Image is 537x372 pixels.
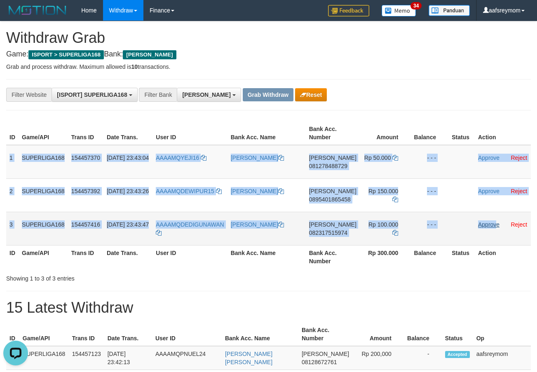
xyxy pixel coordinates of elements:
[152,323,222,346] th: User ID
[302,359,337,365] span: Copy 08128672761 to clipboard
[69,323,104,346] th: Trans ID
[511,154,527,161] a: Reject
[6,30,531,46] h1: Withdraw Grab
[243,88,293,101] button: Grab Withdraw
[392,154,398,161] a: Copy 50000 to clipboard
[448,245,475,269] th: Status
[6,271,218,283] div: Showing 1 to 3 of 3 entries
[511,221,527,228] a: Reject
[6,50,531,58] h4: Game: Bank:
[306,245,360,269] th: Bank Acc. Number
[156,154,199,161] span: AAAAMQYEJI16
[123,50,176,59] span: [PERSON_NAME]
[71,221,100,228] span: 154457416
[19,122,68,145] th: Game/API
[410,122,448,145] th: Balance
[3,3,28,28] button: Open LiveChat chat widget
[156,188,214,194] span: AAAAMQDEWIPUR15
[382,5,416,16] img: Button%20Memo.svg
[231,154,284,161] a: [PERSON_NAME]
[352,323,404,346] th: Amount
[6,323,19,346] th: ID
[309,188,356,194] span: [PERSON_NAME]
[404,346,442,370] td: -
[103,245,152,269] th: Date Trans.
[6,299,531,316] h1: 15 Latest Withdraw
[152,346,222,370] td: AAAAMQPNUEL24
[410,178,448,212] td: - - -
[231,188,284,194] a: [PERSON_NAME]
[156,221,224,228] span: AAAAMQDEDIGUNAWAN
[156,154,206,161] a: AAAAMQYEJI16
[71,154,100,161] span: 154457370
[6,4,69,16] img: MOTION_logo.png
[478,188,499,194] a: Approve
[309,154,356,161] span: [PERSON_NAME]
[306,122,360,145] th: Bank Acc. Number
[6,63,531,71] p: Grab and process withdraw. Maximum allowed is transactions.
[404,323,442,346] th: Balance
[182,91,230,98] span: [PERSON_NAME]
[309,229,347,236] span: Copy 082317515974 to clipboard
[28,50,104,59] span: ISPORT > SUPERLIGA168
[392,196,398,203] a: Copy 150000 to clipboard
[19,178,68,212] td: SUPERLIGA168
[6,212,19,245] td: 3
[139,88,177,102] div: Filter Bank
[478,154,499,161] a: Approve
[368,221,398,228] span: Rp 100.000
[19,346,69,370] td: SUPERLIGA168
[511,188,527,194] a: Reject
[19,212,68,245] td: SUPERLIGA168
[295,88,327,101] button: Reset
[298,323,352,346] th: Bank Acc. Number
[429,5,470,16] img: panduan.png
[103,122,152,145] th: Date Trans.
[131,63,138,70] strong: 10
[478,221,499,228] a: Approve
[352,346,404,370] td: Rp 200,000
[107,188,149,194] span: [DATE] 23:43:26
[6,88,52,102] div: Filter Website
[309,221,356,228] span: [PERSON_NAME]
[364,154,391,161] span: Rp 50.000
[6,178,19,212] td: 2
[231,221,284,228] a: [PERSON_NAME]
[302,351,349,357] span: [PERSON_NAME]
[19,323,69,346] th: Game/API
[68,122,103,145] th: Trans ID
[19,145,68,179] td: SUPERLIGA168
[104,323,152,346] th: Date Trans.
[107,221,149,228] span: [DATE] 23:43:47
[104,346,152,370] td: [DATE] 23:42:13
[360,245,411,269] th: Rp 300.000
[473,346,531,370] td: aafsreymom
[57,91,127,98] span: [ISPORT] SUPERLIGA168
[152,122,227,145] th: User ID
[69,346,104,370] td: 154457123
[410,2,422,9] span: 34
[445,351,470,358] span: Accepted
[410,145,448,179] td: - - -
[473,323,531,346] th: Op
[410,212,448,245] td: - - -
[309,196,351,203] span: Copy 0895401865458 to clipboard
[156,188,221,194] a: AAAAMQDEWIPUR15
[475,122,531,145] th: Action
[360,122,411,145] th: Amount
[177,88,241,102] button: [PERSON_NAME]
[392,229,398,236] a: Copy 100000 to clipboard
[19,245,68,269] th: Game/API
[227,245,306,269] th: Bank Acc. Name
[475,245,531,269] th: Action
[227,122,306,145] th: Bank Acc. Name
[68,245,103,269] th: Trans ID
[410,245,448,269] th: Balance
[368,188,398,194] span: Rp 150.000
[156,221,224,236] a: AAAAMQDEDIGUNAWAN
[6,145,19,179] td: 1
[71,188,100,194] span: 154457392
[309,163,347,169] span: Copy 081278488729 to clipboard
[52,88,137,102] button: [ISPORT] SUPERLIGA168
[328,5,369,16] img: Feedback.jpg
